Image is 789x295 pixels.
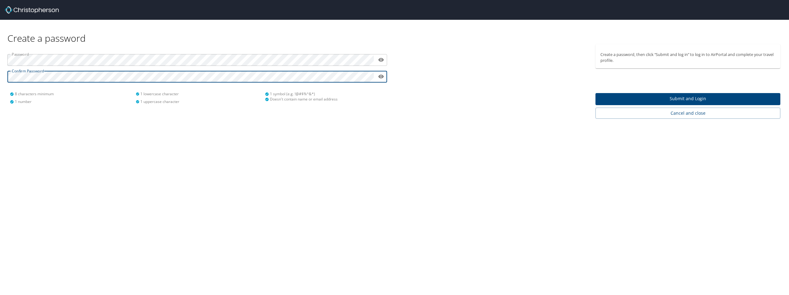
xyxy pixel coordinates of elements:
[595,108,780,119] button: Cancel and close
[5,6,59,14] img: Christopherson_logo_rev.png
[600,52,775,63] p: Create a password, then click “Submit and log in” to log in to AirPortal and complete your travel...
[7,20,782,44] div: Create a password
[376,55,386,65] button: toggle password visibility
[595,93,780,105] button: Submit and Login
[265,91,383,96] div: 1 symbol (e.g. !@#$%^&*)
[376,72,386,81] button: toggle password visibility
[600,109,775,117] span: Cancel and close
[136,91,262,96] div: 1 lowercase character
[10,91,136,96] div: 8 characters minimum
[10,99,136,104] div: 1 number
[136,99,262,104] div: 1 uppercase character
[600,95,775,103] span: Submit and Login
[265,96,383,102] div: Doesn't contain name or email address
